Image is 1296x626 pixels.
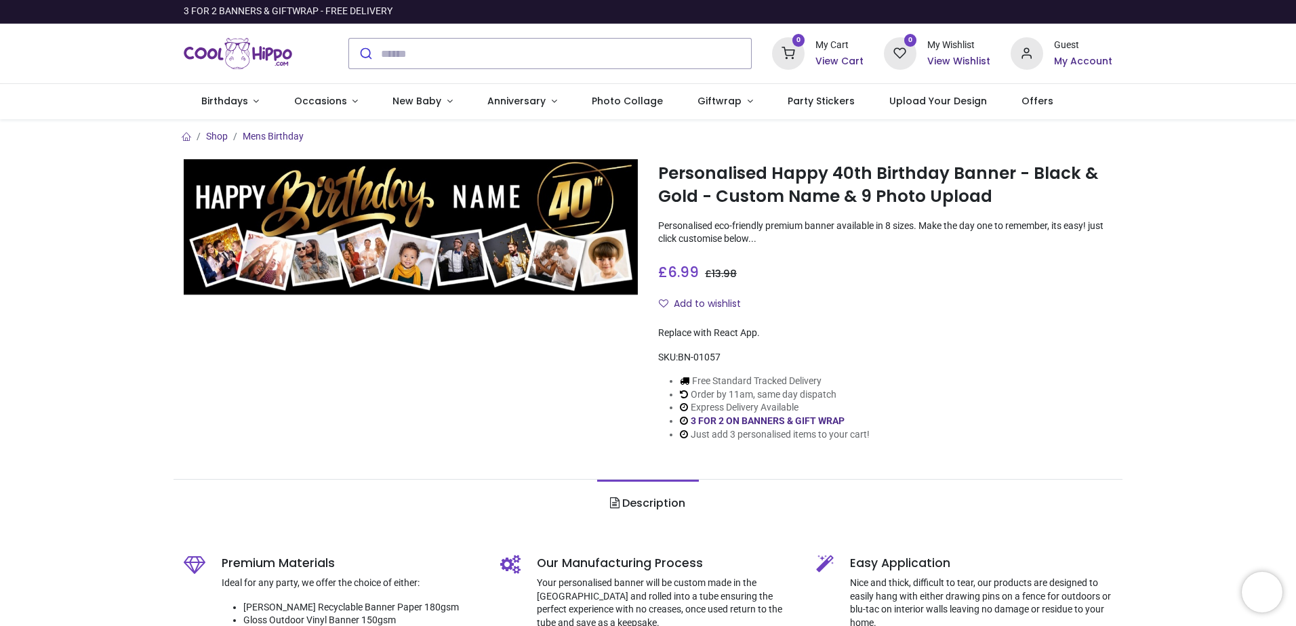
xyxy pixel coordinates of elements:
a: Description [597,480,698,527]
span: BN-01057 [678,352,721,362]
a: My Account [1054,55,1112,68]
sup: 0 [792,34,805,47]
span: 13.98 [712,267,737,280]
div: Replace with React App. [658,327,1112,340]
a: Occasions [277,84,376,119]
a: New Baby [376,84,470,119]
sup: 0 [904,34,917,47]
h1: Personalised Happy 40th Birthday Banner - Black & Gold - Custom Name & 9 Photo Upload [658,162,1112,209]
button: Add to wishlistAdd to wishlist [658,293,752,316]
h5: Easy Application [850,555,1112,572]
a: Anniversary [470,84,574,119]
span: New Baby [392,94,441,108]
span: Party Stickers [788,94,855,108]
div: SKU: [658,351,1112,364]
img: Personalised Happy 40th Birthday Banner - Black & Gold - Custom Name & 9 Photo Upload [184,159,638,295]
a: Mens Birthday [243,131,304,142]
a: Birthdays [184,84,277,119]
span: £ [658,262,699,282]
p: Personalised eco-friendly premium banner available in 8 sizes. Make the day one to remember, its ... [658,220,1112,246]
span: Giftwrap [697,94,742,108]
a: Giftwrap [680,84,770,119]
i: Add to wishlist [659,299,668,308]
span: £ [705,267,737,280]
a: 0 [772,47,805,58]
div: 3 FOR 2 BANNERS & GIFTWRAP - FREE DELIVERY [184,5,392,18]
div: My Cart [815,39,864,52]
li: Just add 3 personalised items to your cart! [680,428,870,442]
li: [PERSON_NAME] Recyclable Banner Paper 180gsm [243,601,480,614]
span: Offers [1021,94,1053,108]
a: View Cart [815,55,864,68]
span: Photo Collage [592,94,663,108]
p: Ideal for any party, we offer the choice of either: [222,577,480,590]
button: Submit [349,39,381,68]
span: Upload Your Design [889,94,987,108]
span: 6.99 [668,262,699,282]
li: Free Standard Tracked Delivery [680,375,870,388]
iframe: Customer reviews powered by Trustpilot [828,5,1112,18]
a: View Wishlist [927,55,990,68]
div: My Wishlist [927,39,990,52]
a: Shop [206,131,228,142]
a: 3 FOR 2 ON BANNERS & GIFT WRAP [691,415,845,426]
h5: Our Manufacturing Process [537,555,796,572]
div: Guest [1054,39,1112,52]
li: Order by 11am, same day dispatch [680,388,870,402]
span: Anniversary [487,94,546,108]
iframe: Brevo live chat [1242,572,1282,612]
a: 0 [884,47,916,58]
a: Logo of Cool Hippo [184,35,292,72]
h5: Premium Materials [222,555,480,572]
img: Cool Hippo [184,35,292,72]
span: Birthdays [201,94,248,108]
li: Express Delivery Available [680,401,870,415]
span: Occasions [294,94,347,108]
